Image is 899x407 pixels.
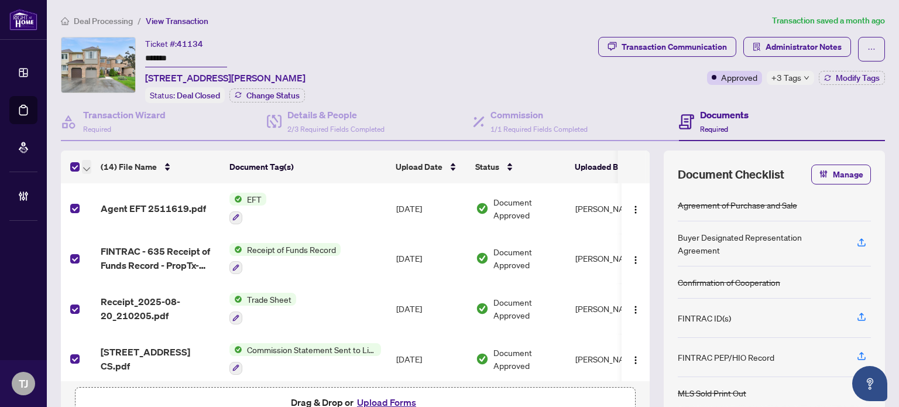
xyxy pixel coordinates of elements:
span: Deal Processing [74,16,133,26]
li: / [138,14,141,28]
span: Trade Sheet [242,293,296,306]
th: Document Tag(s) [225,151,391,183]
span: Modify Tags [836,74,880,82]
div: FINTRAC ID(s) [678,312,731,324]
span: Manage [833,165,863,184]
img: Document Status [476,302,489,315]
span: Receipt of Funds Record [242,243,341,256]
img: Document Status [476,202,489,215]
span: FINTRAC - 635 Receipt of Funds Record - PropTx-OREA_[DATE] 10_57_31.pdf [101,244,220,272]
td: [DATE] [392,234,471,284]
td: [PERSON_NAME] [571,283,658,334]
span: Commission Statement Sent to Listing Brokerage [242,343,381,356]
article: Transaction saved a month ago [772,14,885,28]
img: Status Icon [229,243,242,256]
span: Change Status [246,91,300,100]
div: Buyer Designated Representation Agreement [678,231,843,256]
span: ellipsis [867,45,876,53]
img: Logo [631,205,640,214]
button: Logo [626,299,645,318]
button: Status IconEFT [229,193,266,224]
div: Transaction Communication [622,37,727,56]
span: Deal Closed [177,90,220,101]
button: Logo [626,350,645,368]
span: +3 Tags [771,71,801,84]
span: Document Approved [493,296,566,322]
td: [DATE] [392,183,471,234]
button: Open asap [852,366,887,401]
div: Agreement of Purchase and Sale [678,199,797,211]
img: Document Status [476,353,489,365]
span: Administrator Notes [766,37,842,56]
span: Approved [721,71,757,84]
h4: Documents [700,108,749,122]
span: Required [700,125,728,134]
th: Upload Date [391,151,471,183]
th: Status [471,151,570,183]
span: TJ [19,375,28,392]
td: [PERSON_NAME] [571,334,658,384]
span: Document Approved [493,245,566,271]
span: Required [83,125,111,134]
span: View Transaction [146,16,208,26]
img: Logo [631,355,640,365]
td: [DATE] [392,283,471,334]
img: Document Status [476,252,489,265]
span: [STREET_ADDRESS][PERSON_NAME] [145,71,306,85]
span: Agent EFT 2511619.pdf [101,201,206,216]
div: Status: [145,87,225,103]
img: Status Icon [229,343,242,356]
button: Logo [626,199,645,218]
th: Uploaded By [570,151,658,183]
span: down [804,75,809,81]
button: Change Status [229,88,305,102]
button: Status IconCommission Statement Sent to Listing Brokerage [229,343,381,375]
button: Status IconTrade Sheet [229,293,296,324]
span: EFT [242,193,266,206]
h4: Details & People [287,108,385,122]
button: Logo [626,249,645,268]
img: Logo [631,255,640,265]
img: IMG-E12164876_1.jpg [61,37,135,93]
button: Manage [811,165,871,184]
img: Logo [631,305,640,314]
span: (14) File Name [101,160,157,173]
span: Upload Date [396,160,442,173]
span: solution [753,43,761,51]
span: Status [475,160,499,173]
span: 41134 [177,39,203,49]
td: [DATE] [392,334,471,384]
span: Receipt_2025-08-20_210205.pdf [101,295,220,323]
span: Document Approved [493,196,566,221]
img: Status Icon [229,293,242,306]
span: 1/1 Required Fields Completed [490,125,588,134]
div: Confirmation of Cooperation [678,276,780,289]
div: Ticket #: [145,37,203,50]
img: Status Icon [229,193,242,206]
span: Document Checklist [678,166,784,183]
button: Modify Tags [819,71,885,85]
img: logo [9,9,37,30]
h4: Transaction Wizard [83,108,166,122]
span: [STREET_ADDRESS] CS.pdf [101,345,220,373]
button: Transaction Communication [598,37,736,57]
span: 2/3 Required Fields Completed [287,125,385,134]
button: Status IconReceipt of Funds Record [229,243,341,275]
span: home [61,17,69,25]
h4: Commission [490,108,588,122]
td: [PERSON_NAME] [571,234,658,284]
button: Administrator Notes [743,37,851,57]
div: MLS Sold Print Out [678,387,746,399]
div: FINTRAC PEP/HIO Record [678,351,774,364]
span: Document Approved [493,346,566,372]
td: [PERSON_NAME] [571,183,658,234]
th: (14) File Name [96,151,225,183]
